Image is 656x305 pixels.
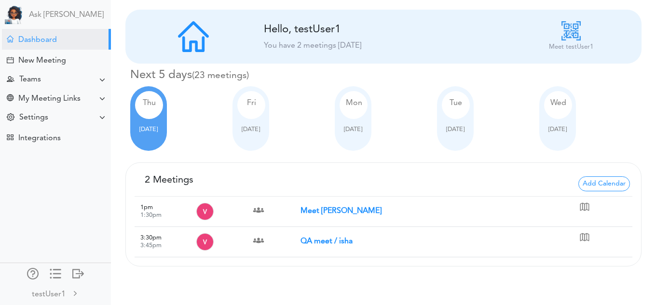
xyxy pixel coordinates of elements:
a: testUser1 [1,282,110,304]
div: Creating Meeting [7,57,14,64]
span: 2 Meetings [145,175,193,185]
span: 3:30pm [140,235,162,241]
strong: QA meet / isha [301,238,353,245]
div: My Meeting Links [18,94,81,104]
div: Integrations [18,134,61,143]
span: [DATE] [344,126,362,133]
img: Location: Meeting Location not found (Click to open in google maps) [577,231,592,246]
div: Home [7,36,14,42]
img: qr-code_icon.png [561,21,581,40]
span: 1pm [140,204,153,211]
div: New Meeting [18,56,66,66]
div: Settings [19,113,48,122]
div: Log out [72,268,84,278]
h4: Next 5 days [130,68,642,82]
div: You have 2 meetings [DATE] [264,40,503,52]
a: Add Calendar [578,179,630,186]
span: Wed [550,99,566,107]
small: 1:30pm [140,212,162,218]
span: [DATE] [139,126,158,133]
span: Add Calendar [578,176,630,191]
img: Location: Meeting Location not found (Click to open in google maps) [577,200,592,216]
strong: Meet [PERSON_NAME] [301,207,382,215]
img: Team Meeting with 2 attendees pamidividya1998@gmail.comvidyap1601@gmail.com, [251,202,266,218]
div: Hello, testUser1 [264,23,476,36]
div: Dashboard [18,36,57,45]
img: Organizer Vidya Pamidi [196,203,214,220]
span: [DATE] [446,126,465,133]
img: Powered by TEAMCAL AI [5,5,24,24]
p: Meet testUser1 [549,42,593,52]
div: Share Meeting Link [7,94,14,104]
span: Mon [346,99,362,107]
span: Thu [143,99,156,107]
div: testUser1 [32,289,66,300]
small: 3:45pm [140,242,162,249]
a: Ask [PERSON_NAME] [29,11,104,20]
div: Show only icons [50,268,61,278]
img: Team Meeting with 2 attendees vidyap1601@gmail.comvidyapamidi1608@gmail.com, [251,233,266,248]
span: Tue [450,99,462,107]
span: Fri [247,99,256,107]
small: 23 meetings this week [192,71,249,80]
div: Change Settings [7,113,14,122]
div: TEAMCAL AI Workflow Apps [7,134,14,141]
a: Change side menu [50,268,61,281]
div: Manage Members and Externals [27,268,39,278]
span: [DATE] [548,126,567,133]
img: Organizer Vidya Pamidi [196,233,214,251]
span: [DATE] [242,126,260,133]
div: Teams [19,75,41,84]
